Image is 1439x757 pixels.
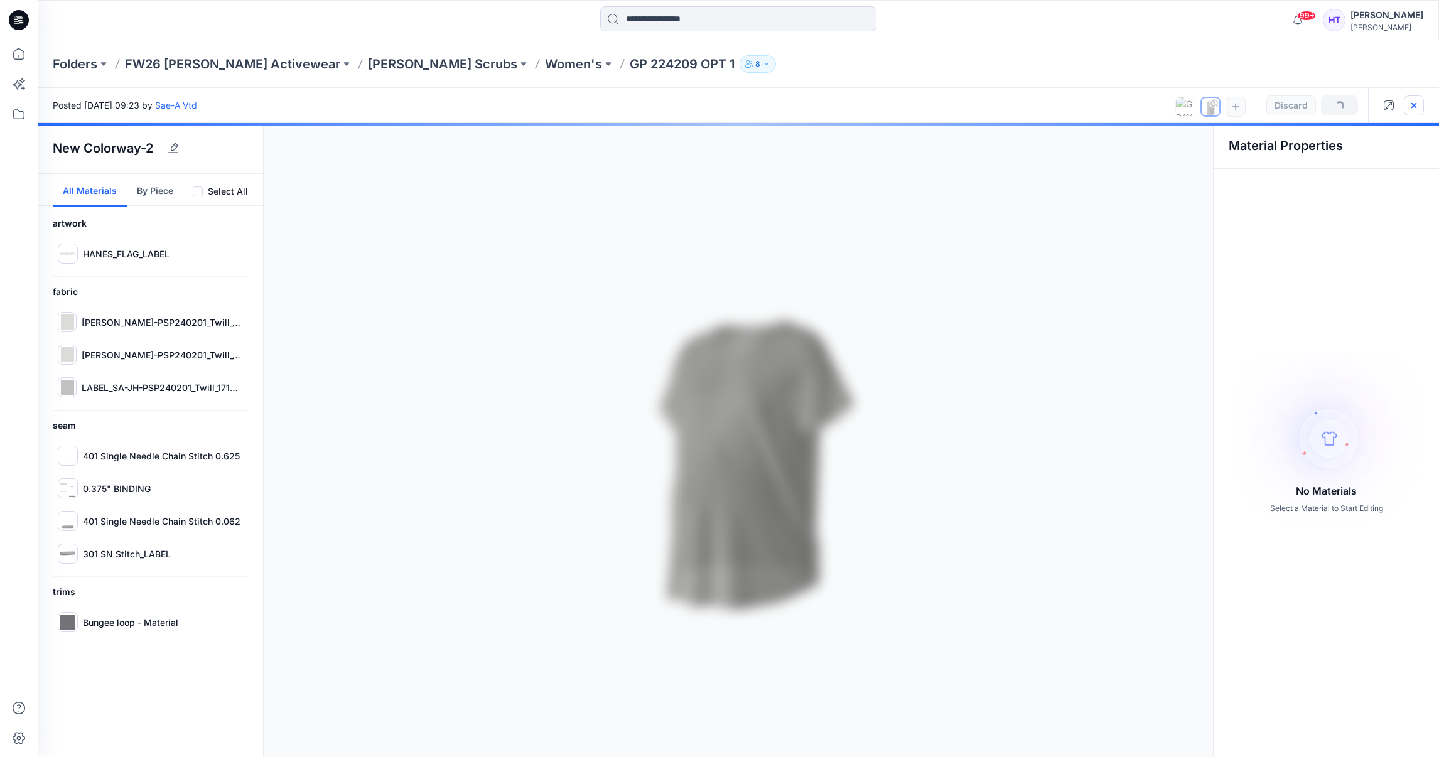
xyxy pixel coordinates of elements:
[1350,8,1423,23] div: [PERSON_NAME]
[1323,9,1345,31] div: HT
[755,57,760,71] p: 8
[53,99,197,112] span: Posted [DATE] 09:23 by
[125,55,340,73] a: FW26 [PERSON_NAME] Activewear
[368,55,517,73] a: [PERSON_NAME] Scrubs
[630,55,735,73] p: GP 224209 OPT 1
[545,55,602,73] a: Women's
[155,100,197,110] a: Sae-A Vtd
[1350,23,1423,32] div: [PERSON_NAME]
[740,55,776,73] button: 8
[53,55,97,73] a: Folders
[1297,11,1316,21] span: 99+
